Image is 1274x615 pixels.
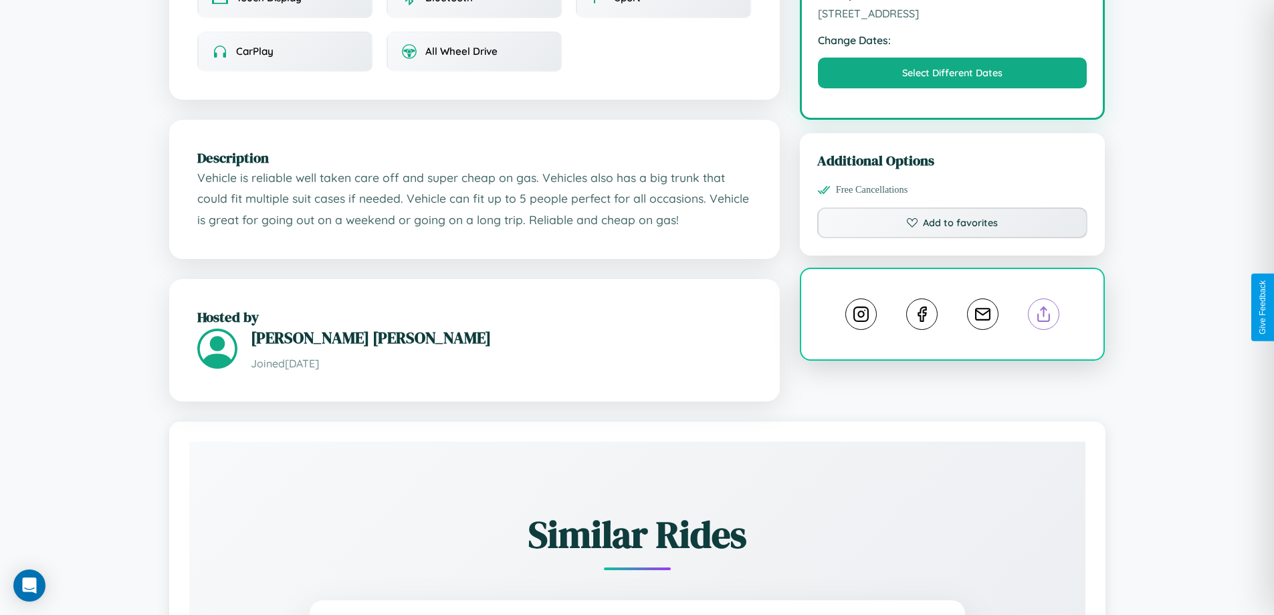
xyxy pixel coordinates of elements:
[13,569,45,602] div: Open Intercom Messenger
[197,167,752,231] p: Vehicle is reliable well taken care off and super cheap on gas. Vehicles also has a big trunk tha...
[197,307,752,327] h2: Hosted by
[836,184,908,195] span: Free Cancellations
[818,7,1087,20] span: [STREET_ADDRESS]
[197,148,752,167] h2: Description
[818,33,1087,47] strong: Change Dates:
[1258,280,1267,335] div: Give Feedback
[817,151,1088,170] h3: Additional Options
[251,354,752,373] p: Joined [DATE]
[236,509,1039,560] h2: Similar Rides
[818,58,1087,88] button: Select Different Dates
[236,45,274,58] span: CarPlay
[251,327,752,349] h3: [PERSON_NAME] [PERSON_NAME]
[817,207,1088,238] button: Add to favorites
[425,45,498,58] span: All Wheel Drive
